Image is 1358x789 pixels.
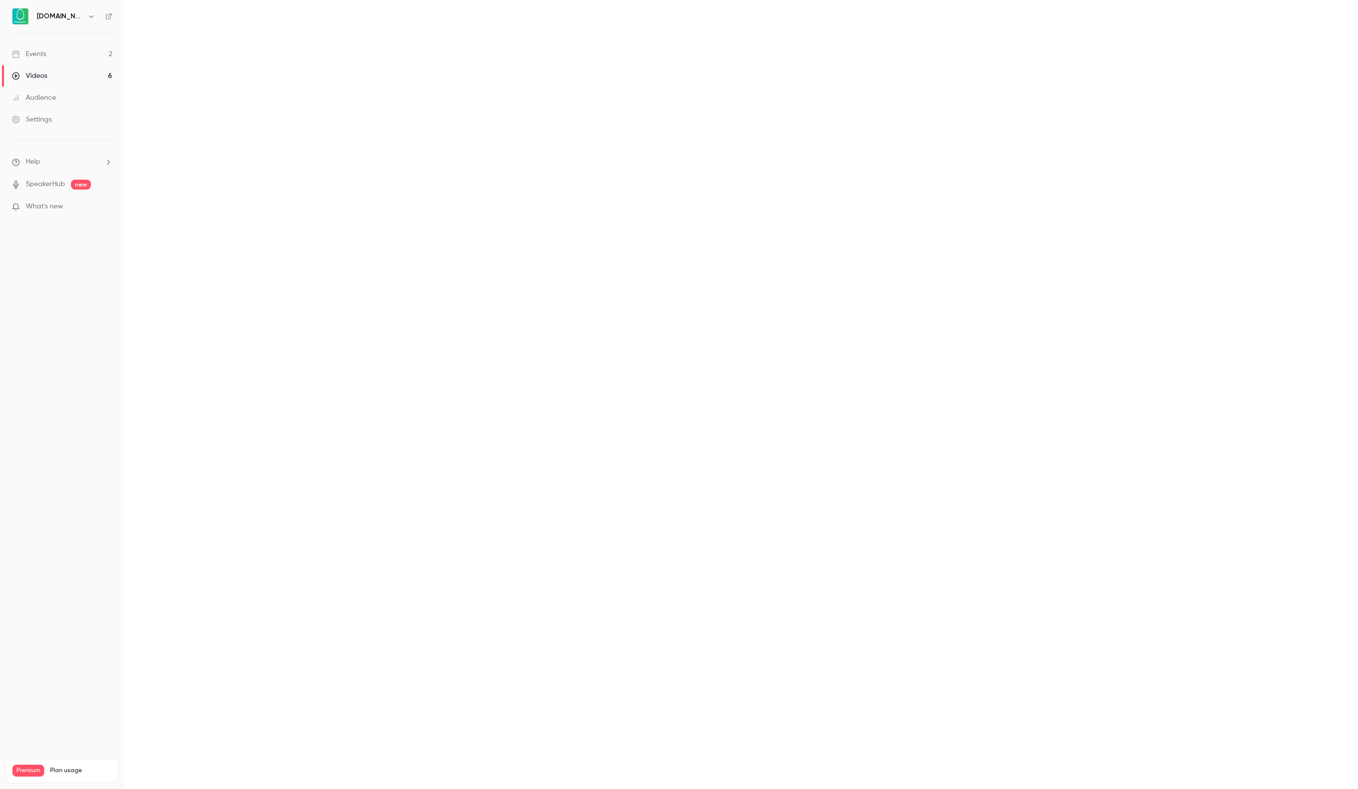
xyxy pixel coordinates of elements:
span: What's new [26,201,63,212]
span: Plan usage [50,767,112,775]
li: help-dropdown-opener [12,157,112,167]
div: Videos [12,71,47,81]
div: Settings [12,115,52,125]
a: SpeakerHub [26,179,65,190]
span: Help [26,157,40,167]
span: Premium [12,765,44,777]
div: Audience [12,93,56,103]
span: new [71,180,91,190]
h6: [DOMAIN_NAME] [37,11,83,21]
img: Avokaado.io [12,8,28,24]
div: Events [12,49,46,59]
